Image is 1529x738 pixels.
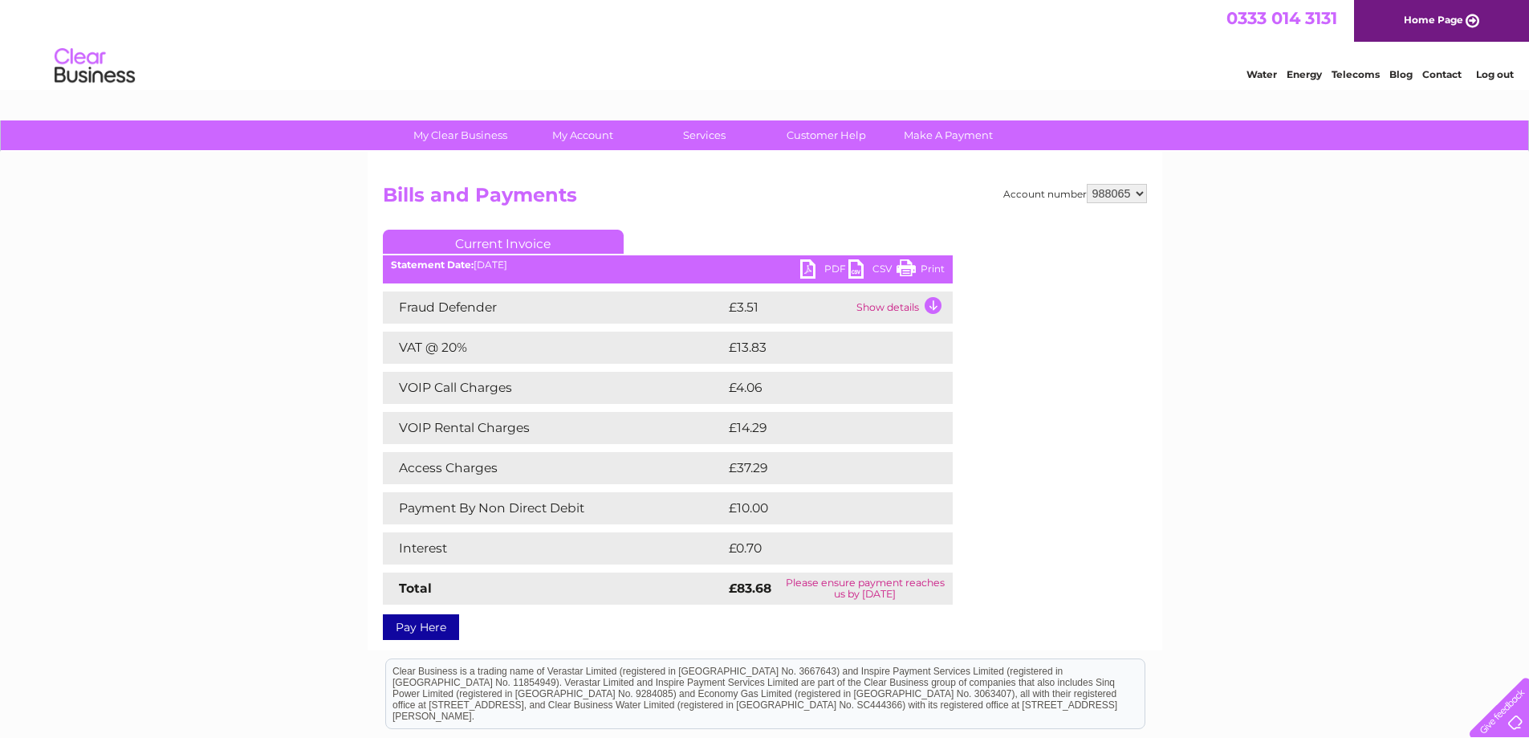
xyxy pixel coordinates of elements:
a: My Clear Business [394,120,527,150]
td: Please ensure payment reaches us by [DATE] [778,573,953,605]
td: VOIP Call Charges [383,372,725,404]
a: Water [1246,68,1277,80]
a: Make A Payment [882,120,1015,150]
td: £37.29 [725,452,920,484]
a: Blog [1389,68,1413,80]
td: £4.06 [725,372,916,404]
td: £0.70 [725,532,915,565]
b: Statement Date: [391,259,474,271]
td: £13.83 [725,332,919,364]
td: Interest [383,532,725,565]
a: CSV [848,259,897,283]
a: PDF [800,259,848,283]
h2: Bills and Payments [383,184,1147,214]
td: £14.29 [725,412,919,444]
a: Pay Here [383,614,459,640]
img: logo.png [54,42,136,91]
a: Current Invoice [383,230,624,254]
a: Services [638,120,771,150]
td: Payment By Non Direct Debit [383,492,725,524]
div: Clear Business is a trading name of Verastar Limited (registered in [GEOGRAPHIC_DATA] No. 3667643... [386,9,1145,78]
td: Show details [852,292,953,324]
strong: Total [399,581,432,596]
a: Energy [1287,68,1322,80]
a: My Account [516,120,649,150]
div: [DATE] [383,259,953,271]
a: Telecoms [1332,68,1380,80]
td: VAT @ 20% [383,332,725,364]
td: Fraud Defender [383,292,725,324]
strong: £83.68 [729,581,771,596]
td: VOIP Rental Charges [383,412,725,444]
td: Access Charges [383,452,725,484]
a: Log out [1476,68,1514,80]
div: Account number [1003,184,1147,203]
td: £10.00 [725,492,920,524]
a: Print [897,259,945,283]
td: £3.51 [725,292,852,324]
a: Customer Help [760,120,893,150]
a: Contact [1422,68,1462,80]
a: 0333 014 3131 [1226,8,1337,28]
